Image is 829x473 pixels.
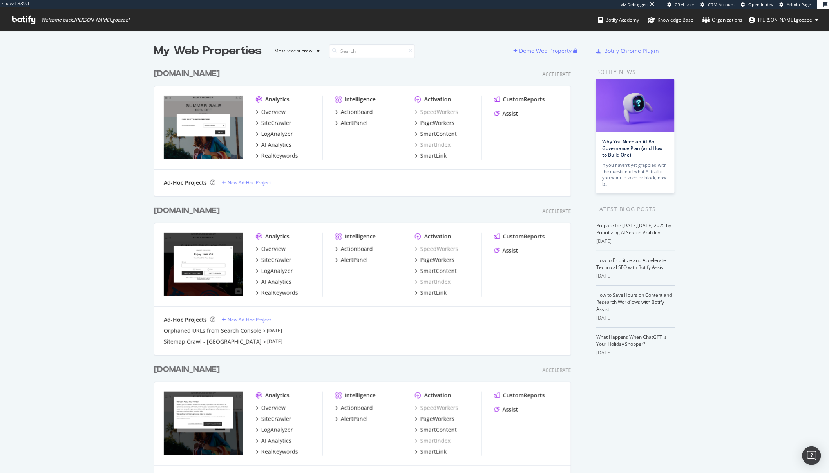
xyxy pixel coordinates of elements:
[543,208,571,215] div: Accelerate
[596,222,672,236] a: Prepare for [DATE][DATE] 2025 by Prioritizing AI Search Visibility
[420,415,454,423] div: PageWorkers
[415,437,451,445] a: SmartIndex
[415,289,447,297] a: SmartLink
[743,14,825,26] button: [PERSON_NAME].goozee
[415,130,457,138] a: SmartContent
[543,367,571,374] div: Accelerate
[261,130,293,138] div: LogAnalyzer
[598,9,639,31] a: Botify Academy
[256,152,298,160] a: RealKeywords
[749,2,774,7] span: Open in dev
[265,96,290,103] div: Analytics
[341,415,368,423] div: AlertPanel
[415,278,451,286] div: SmartIndex
[164,327,261,335] div: Orphaned URLs from Search Console
[341,108,373,116] div: ActionBoard
[164,233,243,296] img: www.kurtgeiger.us
[335,404,373,412] a: ActionBoard
[702,16,743,24] div: Organizations
[341,119,368,127] div: AlertPanel
[415,108,458,116] div: SpeedWorkers
[503,247,518,255] div: Assist
[596,238,675,245] div: [DATE]
[164,179,207,187] div: Ad-Hoc Projects
[787,2,811,7] span: Admin Page
[598,16,639,24] div: Botify Academy
[604,47,659,55] div: Botify Chrome Plugin
[424,96,451,103] div: Activation
[154,364,223,376] a: [DOMAIN_NAME]
[494,392,545,399] a: CustomReports
[494,96,545,103] a: CustomReports
[41,17,129,23] span: Welcome back, [PERSON_NAME].goozee !
[415,119,454,127] a: PageWorkers
[154,68,223,79] a: [DOMAIN_NAME]
[341,256,368,264] div: AlertPanel
[675,2,695,7] span: CRM User
[420,130,457,138] div: SmartContent
[758,16,813,23] span: fred.goozee
[424,392,451,399] div: Activation
[154,205,223,217] a: [DOMAIN_NAME]
[335,119,368,127] a: AlertPanel
[335,256,368,264] a: AlertPanel
[494,406,518,413] a: Assist
[261,119,291,127] div: SiteCrawler
[503,233,545,240] div: CustomReports
[420,267,457,275] div: SmartContent
[164,392,243,455] img: www.kurtgeiger.com
[415,426,457,434] a: SmartContent
[503,110,518,117] div: Assist
[596,68,675,76] div: Botify news
[415,404,458,412] div: SpeedWorkers
[154,364,220,376] div: [DOMAIN_NAME]
[513,45,573,57] button: Demo Web Property
[267,338,282,345] a: [DATE]
[648,9,694,31] a: Knowledge Base
[261,289,298,297] div: RealKeywords
[154,43,262,59] div: My Web Properties
[802,446,821,465] div: Open Intercom Messenger
[341,404,373,412] div: ActionBoard
[648,16,694,24] div: Knowledge Base
[596,292,672,312] a: How to Save Hours on Content and Research Workflows with Botify Assist
[154,68,220,79] div: [DOMAIN_NAME]
[701,2,735,8] a: CRM Account
[702,9,743,31] a: Organizations
[596,205,675,213] div: Latest Blog Posts
[415,256,454,264] a: PageWorkers
[415,141,451,149] div: SmartIndex
[261,404,286,412] div: Overview
[261,256,291,264] div: SiteCrawler
[261,448,298,456] div: RealKeywords
[261,278,291,286] div: AI Analytics
[345,392,376,399] div: Intelligence
[596,349,675,356] div: [DATE]
[335,415,368,423] a: AlertPanel
[420,256,454,264] div: PageWorkers
[256,119,291,127] a: SiteCrawler
[602,162,669,187] div: If you haven’t yet grappled with the question of what AI traffic you want to keep or block, now is…
[268,45,323,57] button: Most recent crawl
[503,392,545,399] div: CustomReports
[596,314,675,321] div: [DATE]
[415,267,457,275] a: SmartContent
[256,426,293,434] a: LogAnalyzer
[256,278,291,286] a: AI Analytics
[494,110,518,117] a: Assist
[415,448,447,456] a: SmartLink
[596,334,667,347] a: What Happens When ChatGPT Is Your Holiday Shopper?
[335,245,373,253] a: ActionBoard
[256,141,291,149] a: AI Analytics
[668,2,695,8] a: CRM User
[256,437,291,445] a: AI Analytics
[256,289,298,297] a: RealKeywords
[265,233,290,240] div: Analytics
[424,233,451,240] div: Activation
[164,338,262,346] a: Sitemap Crawl - [GEOGRAPHIC_DATA]
[415,152,447,160] a: SmartLink
[621,2,649,8] div: Viz Debugger:
[494,247,518,255] a: Assist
